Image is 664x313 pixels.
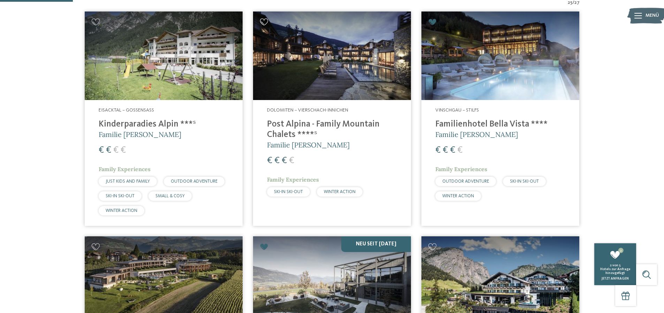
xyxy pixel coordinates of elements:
[594,243,636,285] a: 2 2 von 5 Hotels zur Anfrage hinzugefügt jetzt anfragen
[253,12,411,100] img: Post Alpina - Family Mountain Chalets ****ˢ
[324,190,356,194] span: WINTER ACTION
[510,179,539,184] span: SKI-IN SKI-OUT
[99,119,229,130] h4: Kinderparadies Alpin ***ˢ
[435,166,487,173] span: Family Experiences
[267,176,319,183] span: Family Experiences
[155,194,185,198] span: SMALL & COSY
[113,146,119,155] span: €
[435,119,565,130] h4: Familienhotel Bella Vista ****
[435,146,441,155] span: €
[106,208,137,213] span: WINTER ACTION
[602,277,629,280] span: jetzt anfragen
[600,267,630,275] span: Hotels zur Anfrage hinzugefügt
[106,146,111,155] span: €
[267,140,350,149] span: Familie [PERSON_NAME]
[421,12,579,100] img: Familienhotels gesucht? Hier findet ihr die besten!
[612,264,618,267] span: von
[282,156,287,165] span: €
[267,108,348,113] span: Dolomiten – Vierschach-Innichen
[435,108,479,113] span: Vinschgau – Stilfs
[421,12,579,226] a: Familienhotels gesucht? Hier findet ihr die besten! Vinschgau – Stilfs Familienhotel Bella Vista ...
[99,130,181,139] span: Familie [PERSON_NAME]
[610,264,612,267] span: 2
[121,146,126,155] span: €
[171,179,217,184] span: OUTDOOR ADVENTURE
[85,12,243,100] img: Kinderparadies Alpin ***ˢ
[99,108,154,113] span: Eisacktal – Gossensass
[450,146,455,155] span: €
[99,166,151,173] span: Family Experiences
[443,146,448,155] span: €
[619,264,620,267] span: 5
[106,179,150,184] span: JUST KIDS AND FAMILY
[442,194,474,198] span: WINTER ACTION
[435,130,518,139] span: Familie [PERSON_NAME]
[253,12,411,226] a: Familienhotels gesucht? Hier findet ihr die besten! Dolomiten – Vierschach-Innichen Post Alpina -...
[442,179,489,184] span: OUTDOOR ADVENTURE
[99,146,104,155] span: €
[267,119,397,140] h4: Post Alpina - Family Mountain Chalets ****ˢ
[85,12,243,226] a: Familienhotels gesucht? Hier findet ihr die besten! Eisacktal – Gossensass Kinderparadies Alpin *...
[106,194,135,198] span: SKI-IN SKI-OUT
[274,156,280,165] span: €
[267,156,272,165] span: €
[457,146,463,155] span: €
[274,190,303,194] span: SKI-IN SKI-OUT
[618,248,624,253] span: 2
[289,156,294,165] span: €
